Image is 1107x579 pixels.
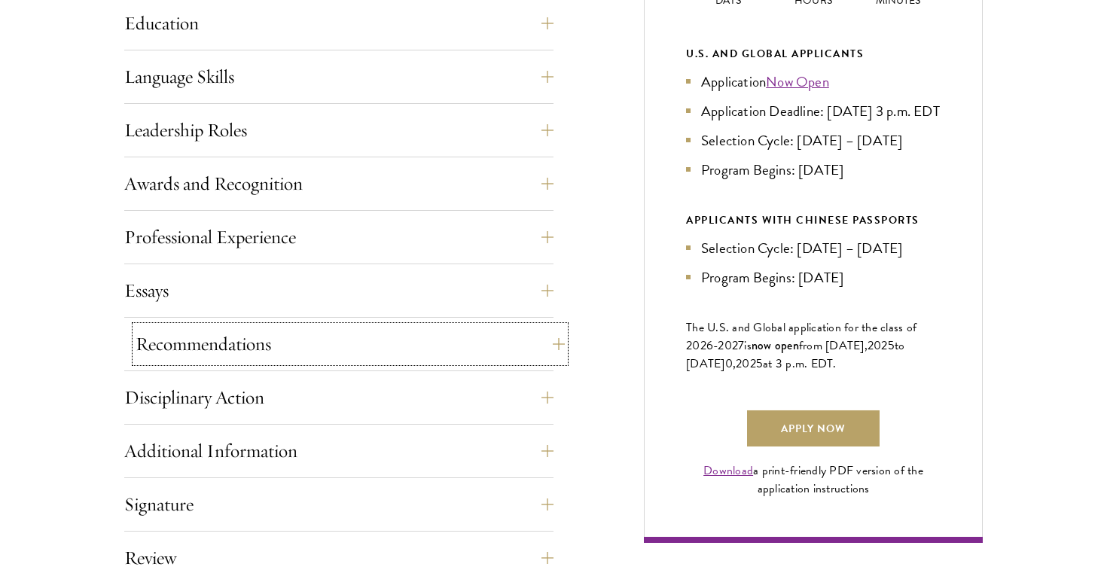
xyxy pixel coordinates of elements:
span: 6 [706,337,713,355]
button: Additional Information [124,433,553,469]
span: 5 [888,337,895,355]
div: APPLICANTS WITH CHINESE PASSPORTS [686,211,941,230]
button: Education [124,5,553,41]
li: Application [686,71,941,93]
div: U.S. and Global Applicants [686,44,941,63]
span: -202 [713,337,738,355]
span: now open [752,337,799,354]
a: Now Open [766,71,829,93]
button: Disciplinary Action [124,379,553,416]
span: is [744,337,752,355]
span: at 3 p.m. EDT. [763,355,837,373]
button: Essays [124,273,553,309]
li: Application Deadline: [DATE] 3 p.m. EDT [686,100,941,122]
button: Signature [124,486,553,523]
li: Program Begins: [DATE] [686,267,941,288]
span: from [DATE], [799,337,868,355]
li: Program Begins: [DATE] [686,159,941,181]
li: Selection Cycle: [DATE] – [DATE] [686,130,941,151]
div: a print-friendly PDF version of the application instructions [686,462,941,498]
li: Selection Cycle: [DATE] – [DATE] [686,237,941,259]
button: Language Skills [124,59,553,95]
button: Awards and Recognition [124,166,553,202]
button: Recommendations [136,326,565,362]
span: to [DATE] [686,337,904,373]
span: 7 [738,337,744,355]
span: 5 [756,355,763,373]
span: 202 [868,337,888,355]
button: Professional Experience [124,219,553,255]
span: 202 [736,355,756,373]
button: Review [124,540,553,576]
span: The U.S. and Global application for the class of 202 [686,318,916,355]
span: , [733,355,736,373]
button: Leadership Roles [124,112,553,148]
a: Apply Now [747,410,880,446]
span: 0 [725,355,733,373]
a: Download [703,462,753,480]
